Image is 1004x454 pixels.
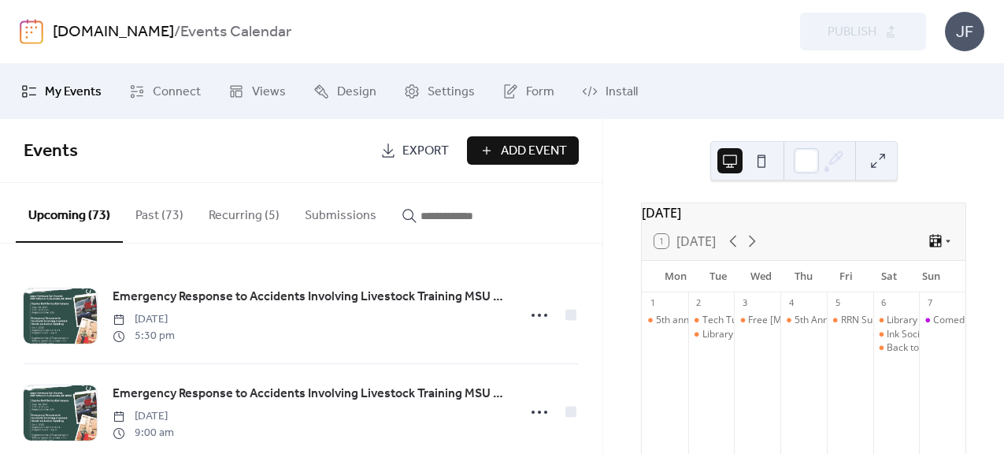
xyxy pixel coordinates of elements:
div: 5th Annual Monarchs Blessing Ceremony [795,314,976,327]
span: Connect [153,83,201,102]
div: 6 [878,297,890,309]
button: Upcoming (73) [16,183,123,243]
a: [DOMAIN_NAME] [53,17,174,47]
a: Views [217,70,298,113]
div: Tech Tuesdays [688,314,735,327]
span: Emergency Response to Accidents Involving Livestock Training MSU Extension [113,385,508,404]
div: Thu [782,261,824,292]
span: Views [252,83,286,102]
img: logo [20,19,43,44]
span: Install [606,83,638,102]
div: Free Covid-19 at-home testing kits [734,314,780,327]
a: Emergency Response to Accidents Involving Livestock Training MSU Extension [113,384,508,404]
div: Ink Society [887,328,933,341]
b: Events Calendar [180,17,291,47]
div: Library of Things [702,328,776,341]
span: Design [337,83,376,102]
span: 9:00 am [113,425,174,441]
div: JF [945,12,984,51]
span: Emergency Response to Accidents Involving Livestock Training MSU Extension [113,288,508,307]
div: 4 [785,297,797,309]
div: 2 [693,297,705,309]
a: Settings [392,70,487,113]
button: Add Event [467,136,579,165]
div: Fri [825,261,868,292]
span: Export [402,142,449,161]
span: Settings [428,83,475,102]
div: 5 [832,297,843,309]
div: RRN Super Sale [841,314,909,327]
button: Recurring (5) [196,183,292,241]
div: 3 [739,297,750,309]
div: Mon [654,261,697,292]
div: Back to School Open House [873,341,920,355]
button: Submissions [292,183,389,241]
div: 7 [924,297,935,309]
span: Add Event [501,142,567,161]
b: / [174,17,180,47]
a: Connect [117,70,213,113]
div: Wed [739,261,782,292]
span: [DATE] [113,408,174,425]
span: 5:30 pm [113,328,175,344]
div: 5th annual Labor Day Celebration [642,314,688,327]
div: Library of Things [873,314,920,327]
div: Sat [868,261,910,292]
a: Export [369,136,461,165]
div: RRN Super Sale [827,314,873,327]
a: Install [570,70,650,113]
div: [DATE] [642,203,965,222]
div: Library of Things [887,314,960,327]
div: Tue [697,261,739,292]
span: Events [24,134,78,169]
span: [DATE] [113,311,175,328]
a: Emergency Response to Accidents Involving Livestock Training MSU Extension [113,287,508,307]
a: Form [491,70,566,113]
span: My Events [45,83,102,102]
div: Sun [910,261,953,292]
div: 1 [646,297,658,309]
a: My Events [9,70,113,113]
div: 5th annual [DATE] Celebration [656,314,789,327]
div: Library of Things [688,328,735,341]
div: Comedian Tyler Fowler at Island Resort and Casino Club 41 [919,314,965,327]
div: 5th Annual Monarchs Blessing Ceremony [780,314,827,327]
div: Free [MEDICAL_DATA] at-home testing kits [748,314,935,327]
span: Form [526,83,554,102]
button: Past (73) [123,183,196,241]
div: Ink Society [873,328,920,341]
div: Tech Tuesdays [702,314,768,327]
a: Design [302,70,388,113]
